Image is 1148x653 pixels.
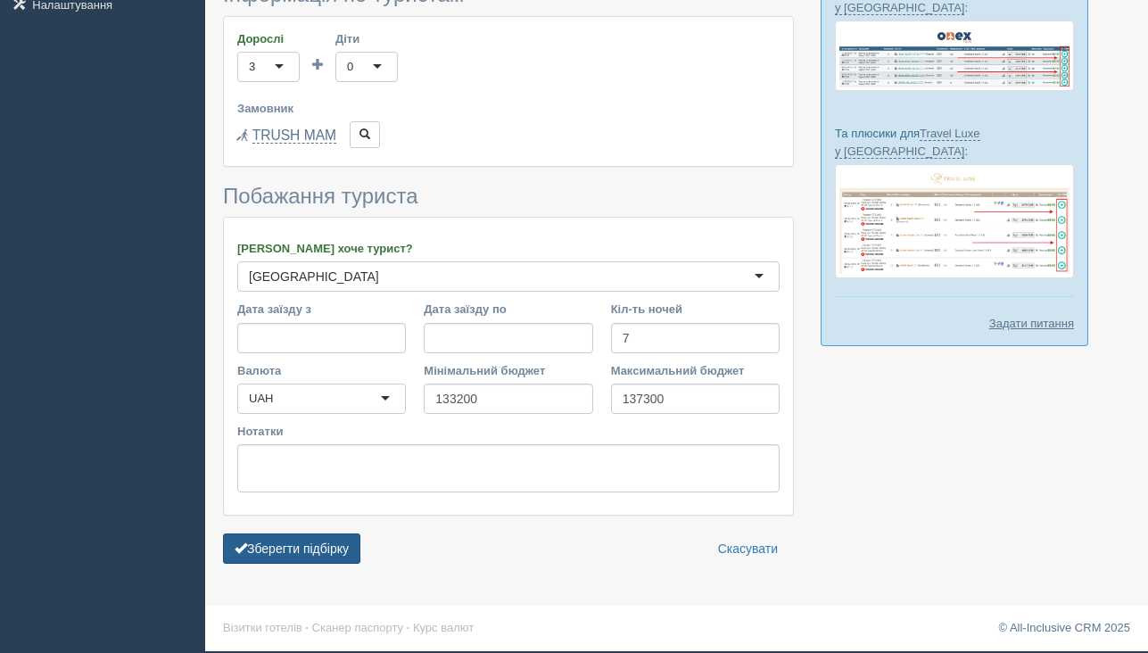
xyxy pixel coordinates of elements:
[312,621,403,634] a: Сканер паспорту
[223,184,418,208] span: Побажання туриста
[237,423,780,440] label: Нотатки
[347,58,353,76] div: 0
[835,127,980,158] a: Travel Luxe у [GEOGRAPHIC_DATA]
[223,533,360,564] button: Зберегти підбірку
[249,58,255,76] div: 3
[989,315,1074,332] a: Задати питання
[835,21,1074,91] img: onex-tour-proposal-crm-for-travel-agency.png
[835,125,1074,159] p: Та плюсики для :
[249,268,379,285] div: [GEOGRAPHIC_DATA]
[237,240,780,257] label: [PERSON_NAME] хоче турист?
[998,621,1130,634] a: © All-Inclusive CRM 2025
[237,301,406,318] label: Дата заїзду з
[407,621,410,634] span: ·
[706,533,789,564] a: Скасувати
[237,362,406,379] label: Валюта
[424,362,592,379] label: Мінімальний бюджет
[335,30,398,47] label: Діти
[611,323,780,353] input: 7-10 або 7,10,14
[223,621,302,634] a: Візитки готелів
[835,164,1074,279] img: travel-luxe-%D0%BF%D0%BE%D0%B4%D0%B1%D0%BE%D1%80%D0%BA%D0%B0-%D1%81%D1%80%D0%BC-%D0%B4%D0%BB%D1%8...
[237,100,780,117] label: Замовник
[611,301,780,318] label: Кіл-ть ночей
[237,30,300,47] label: Дорослі
[252,128,336,144] a: TRUSH MAM
[611,362,780,379] label: Максимальний бюджет
[424,301,592,318] label: Дата заїзду по
[305,621,309,634] span: ·
[249,390,273,408] div: UAH
[413,621,474,634] a: Курс валют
